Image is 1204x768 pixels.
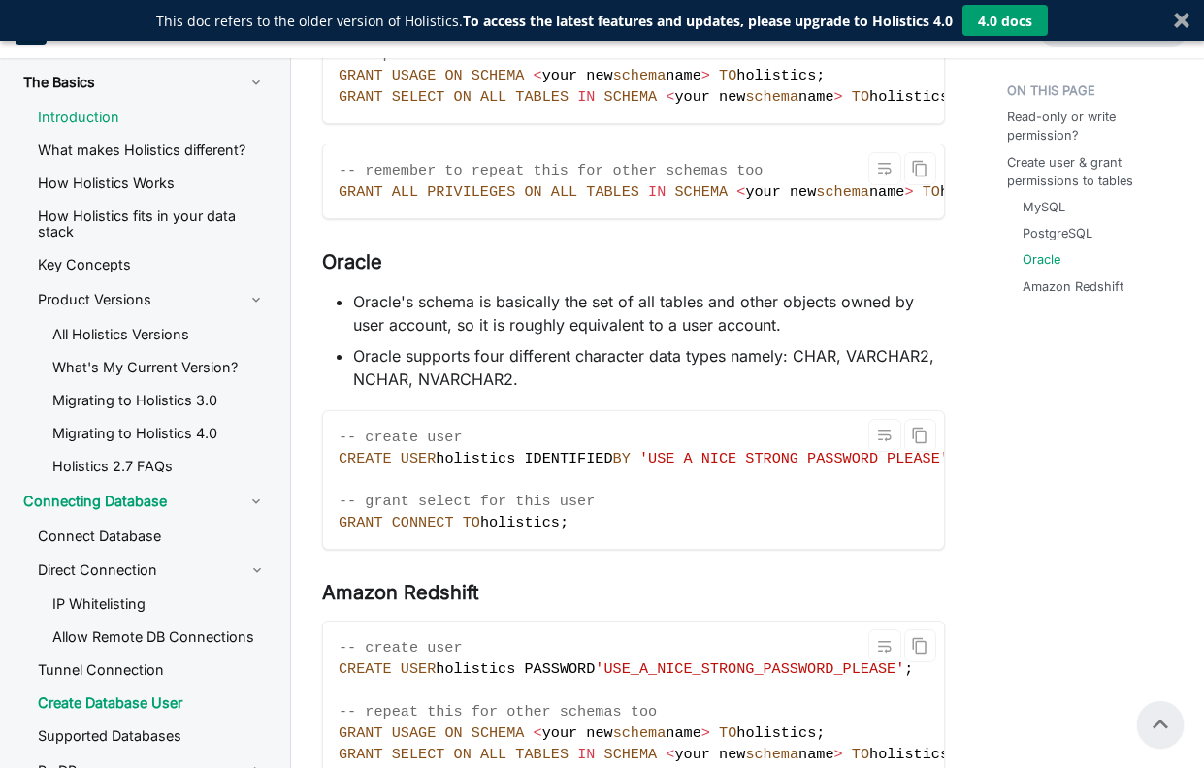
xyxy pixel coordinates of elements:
[37,353,281,382] a: What's My Current Version?
[834,88,843,106] span: >
[868,152,901,185] button: Toggle word wrap
[904,152,936,185] button: Copy code to clipboard
[701,724,710,742] span: >
[37,452,281,481] a: Holistics 2.7 FAQs
[22,103,281,132] a: Introduction
[613,450,631,467] span: BY
[322,581,945,605] h3: Amazon Redshift
[1023,198,1065,216] a: MySQL
[339,429,463,446] span: -- create user
[674,183,728,201] span: SCHEMA
[463,12,953,30] strong: To access the latest features and updates, please upgrade to Holistics 4.0
[604,746,658,763] span: SCHEMA
[156,11,953,31] p: This doc refers to the older version of Holistics.
[904,660,913,678] span: ;
[401,660,436,678] span: USER
[852,88,869,106] span: TO
[816,67,825,84] span: ;
[436,450,612,467] span: holistics IDENTIFIED
[454,746,472,763] span: ON
[401,450,436,467] span: USER
[1007,153,1181,190] a: Create user & grant permissions to tables
[37,419,281,448] a: Migrating to Holistics 4.0
[339,746,383,763] span: GRANT
[37,320,281,349] a: All Holistics Versions
[22,283,281,316] a: Product Versions
[37,590,281,619] a: IP Whitelisting
[852,746,869,763] span: TO
[37,386,281,415] a: Migrating to Holistics 3.0
[339,46,657,63] span: -- repeat this for other schemas too
[339,162,763,179] span: -- remember to repeat this for other schemas too
[392,67,437,84] span: USAGE
[37,623,281,652] a: Allow Remote DB Connections
[923,183,940,201] span: TO
[962,5,1048,36] button: 4.0 docs
[392,746,445,763] span: SELECT
[1137,701,1184,748] button: Scroll back to top
[392,724,437,742] span: USAGE
[604,88,658,106] span: SCHEMA
[719,67,736,84] span: TO
[904,419,936,452] button: Copy code to clipboard
[339,660,392,678] span: CREATE
[463,514,480,531] span: TO
[480,514,560,531] span: holistics
[577,746,595,763] span: IN
[392,514,454,531] span: CONNECT
[798,746,833,763] span: name
[392,88,445,106] span: SELECT
[613,724,667,742] span: schema
[22,169,281,198] a: How Holistics Works
[719,724,736,742] span: TO
[1023,277,1123,296] a: Amazon Redshift
[22,202,281,246] a: How Holistics fits in your data stack
[339,514,383,531] span: GRANT
[674,746,745,763] span: your new
[22,250,281,279] a: Key Concepts
[586,183,639,201] span: TABLES
[156,11,953,31] div: This doc refers to the older version of Holistics.To access the latest features and updates, plea...
[542,724,613,742] span: your new
[22,721,281,751] a: Supported Databases
[353,290,945,336] li: Oracle's schema is basically the set of all tables and other objects owned by user account, so it...
[666,67,700,84] span: name
[904,183,913,201] span: >
[472,724,525,742] span: SCHEMA
[339,703,657,720] span: -- repeat this for other schemas too
[22,522,281,551] a: Connect Database
[701,67,710,84] span: >
[736,67,816,84] span: holistics
[339,67,383,84] span: GRANT
[674,88,745,106] span: your new
[353,344,945,391] li: Oracle supports four different character data types namely: CHAR, VARCHAR2, NCHAR, NVARCHAR2.
[869,746,949,763] span: holistics
[233,555,281,586] button: Toggle the collapsible sidebar category 'Direct Connection'
[16,14,200,45] a: HolisticsHolistics Docs (3.0)
[798,88,833,106] span: name
[869,88,949,106] span: holistics
[339,450,392,467] span: CREATE
[22,555,233,586] a: Direct Connection
[666,88,674,106] span: <
[736,724,816,742] span: holistics
[480,88,506,106] span: ALL
[834,746,843,763] span: >
[816,724,825,742] span: ;
[515,746,569,763] span: TABLES
[1007,108,1181,144] a: Read-only or write permission?
[480,746,506,763] span: ALL
[339,183,383,201] span: GRANT
[22,688,281,718] a: Create Database User
[392,183,418,201] span: ALL
[515,88,569,106] span: TABLES
[560,514,569,531] span: ;
[745,746,798,763] span: schema
[1023,224,1092,242] a: PostgreSQL
[444,724,462,742] span: ON
[868,629,901,662] button: Toggle word wrap
[1023,250,1060,269] a: Oracle
[736,183,745,201] span: <
[745,88,798,106] span: schema
[339,724,383,742] span: GRANT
